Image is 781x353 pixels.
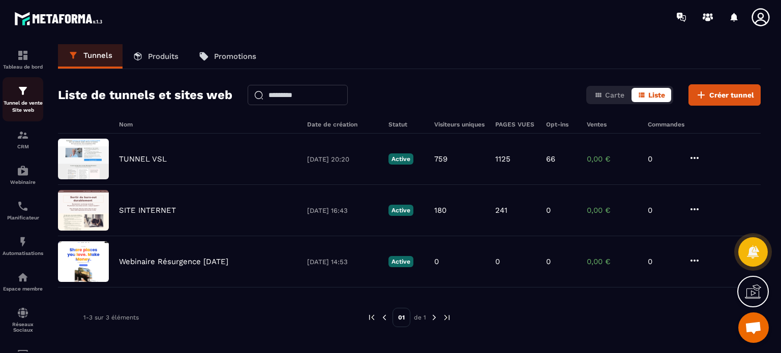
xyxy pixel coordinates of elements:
[119,257,228,266] p: Webinaire Résurgence [DATE]
[3,157,43,192] a: automationsautomationsWebinaire
[434,206,446,215] p: 180
[587,257,638,266] p: 0,00 €
[148,52,178,61] p: Produits
[17,165,29,177] img: automations
[367,313,376,322] img: prev
[388,121,424,128] h6: Statut
[3,215,43,220] p: Planificateur
[83,51,112,60] p: Tunnels
[442,313,452,322] img: next
[495,154,510,164] p: 1125
[495,257,500,266] p: 0
[307,121,378,128] h6: Date de création
[648,121,684,128] h6: Commandes
[189,44,266,69] a: Promotions
[414,313,426,322] p: de 1
[388,205,413,216] p: Active
[3,144,43,149] p: CRM
[3,264,43,299] a: automationsautomationsEspace membre
[83,314,139,321] p: 1-3 sur 3 éléments
[17,236,29,248] img: automations
[58,139,109,179] img: image
[17,85,29,97] img: formation
[307,258,378,266] p: [DATE] 14:53
[738,312,769,343] div: Ouvrir le chat
[17,49,29,61] img: formation
[3,179,43,185] p: Webinaire
[546,154,555,164] p: 66
[688,84,761,106] button: Créer tunnel
[3,64,43,70] p: Tableau de bord
[3,192,43,228] a: schedulerschedulerPlanificateur
[430,313,439,322] img: next
[123,44,189,69] a: Produits
[119,154,167,164] p: TUNNEL VSL
[3,322,43,333] p: Réseaux Sociaux
[17,307,29,319] img: social-network
[58,241,109,282] img: image
[307,207,378,214] p: [DATE] 16:43
[388,256,413,267] p: Active
[3,228,43,264] a: automationsautomationsAutomatisations
[380,313,389,322] img: prev
[434,257,439,266] p: 0
[587,206,638,215] p: 0,00 €
[648,206,678,215] p: 0
[546,257,551,266] p: 0
[648,91,665,99] span: Liste
[17,129,29,141] img: formation
[17,200,29,212] img: scheduler
[434,121,485,128] h6: Visiteurs uniques
[3,250,43,256] p: Automatisations
[546,206,551,215] p: 0
[119,121,297,128] h6: Nom
[587,154,638,164] p: 0,00 €
[3,77,43,121] a: formationformationTunnel de vente Site web
[3,299,43,340] a: social-networksocial-networkRéseaux Sociaux
[588,88,630,102] button: Carte
[3,100,43,114] p: Tunnel de vente Site web
[17,271,29,283] img: automations
[58,85,232,105] h2: Liste de tunnels et sites web
[58,190,109,231] img: image
[214,52,256,61] p: Promotions
[119,206,176,215] p: SITE INTERNET
[605,91,624,99] span: Carte
[495,121,536,128] h6: PAGES VUES
[546,121,577,128] h6: Opt-ins
[434,154,447,164] p: 759
[648,154,678,164] p: 0
[709,90,754,100] span: Créer tunnel
[495,206,507,215] p: 241
[388,153,413,165] p: Active
[307,155,378,163] p: [DATE] 20:20
[3,286,43,292] p: Espace membre
[58,44,123,69] a: Tunnels
[632,88,671,102] button: Liste
[648,257,678,266] p: 0
[587,121,638,128] h6: Ventes
[3,121,43,157] a: formationformationCRM
[14,9,106,28] img: logo
[393,308,410,327] p: 01
[3,42,43,77] a: formationformationTableau de bord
